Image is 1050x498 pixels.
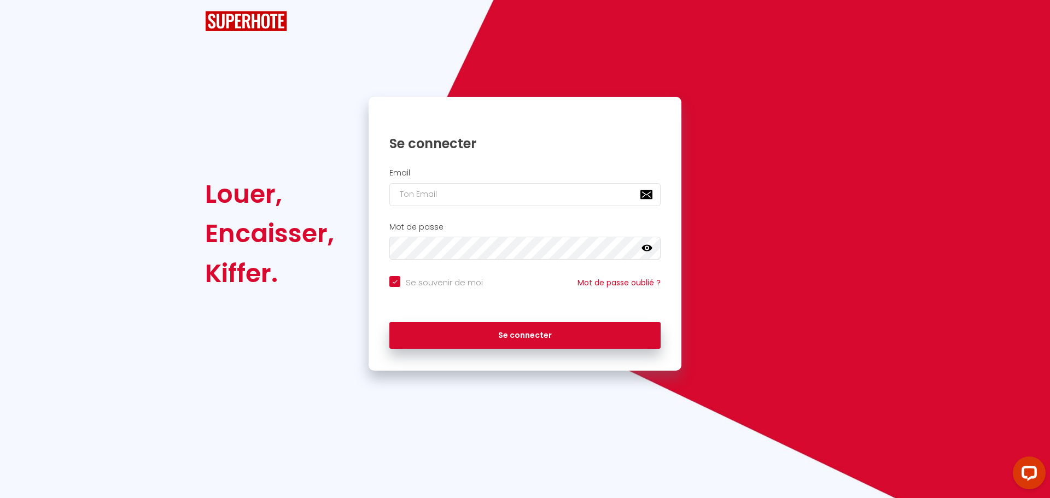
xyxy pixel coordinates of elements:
h2: Email [389,168,661,178]
button: Se connecter [389,322,661,349]
div: Encaisser, [205,214,334,253]
div: Kiffer. [205,254,334,293]
a: Mot de passe oublié ? [577,277,661,288]
iframe: LiveChat chat widget [1004,452,1050,498]
div: Louer, [205,174,334,214]
img: SuperHote logo [205,11,287,31]
h1: Se connecter [389,135,661,152]
input: Ton Email [389,183,661,206]
h2: Mot de passe [389,222,661,232]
